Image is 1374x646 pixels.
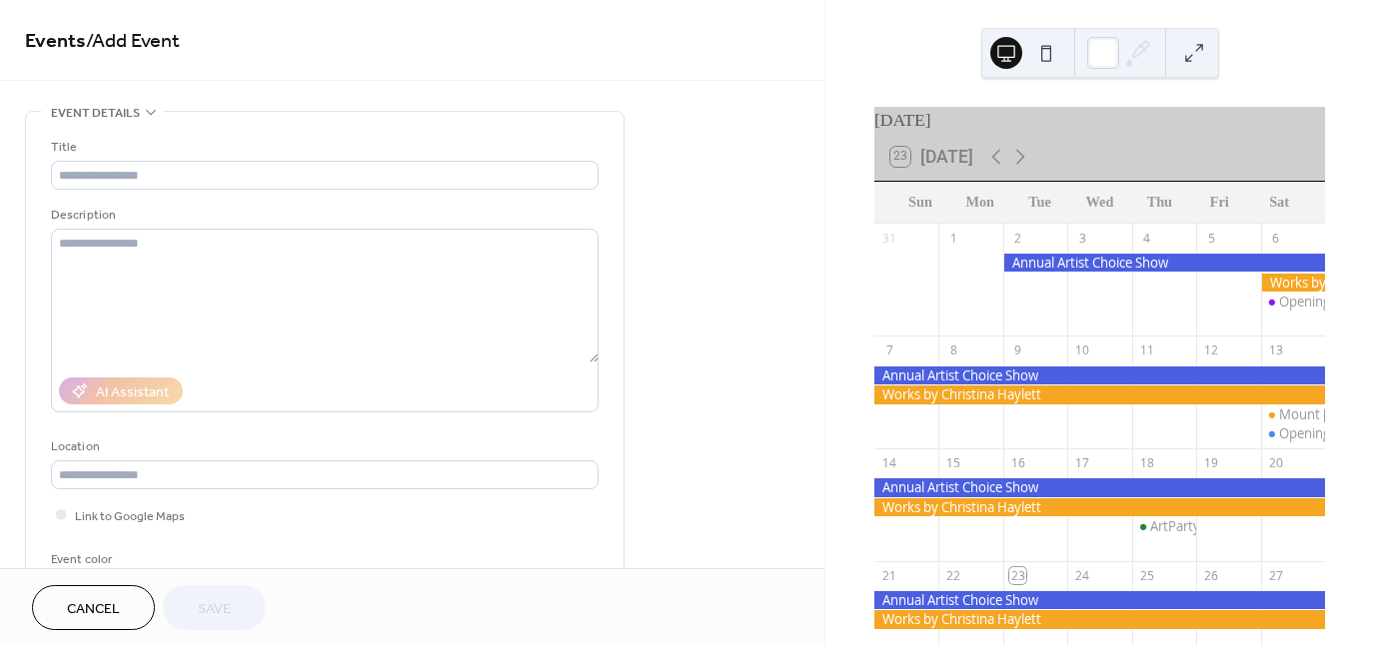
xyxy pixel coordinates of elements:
[1009,455,1026,472] div: 16
[874,107,1325,133] div: [DATE]
[874,498,1325,516] div: Works by Christina Haylett
[1009,567,1026,584] div: 23
[874,610,1325,628] div: Works by Christina Haylett
[1138,230,1155,247] div: 4
[1261,424,1325,442] div: Opening Reception & Artist Talk: Christina Haylett
[945,342,962,359] div: 8
[945,567,962,584] div: 22
[890,182,950,223] div: Sun
[1261,274,1325,292] div: Works by Christina Haylett
[881,455,898,472] div: 14
[1070,182,1130,223] div: Wed
[1261,293,1325,311] div: Opening Reception: Annual Artist Choice Show
[1203,567,1220,584] div: 26
[1203,455,1220,472] div: 19
[51,436,595,457] div: Location
[75,506,185,527] span: Link to Google Maps
[1261,405,1325,423] div: Mount Clemens Fall Art Fair
[1267,455,1284,472] div: 20
[67,599,120,620] span: Cancel
[874,591,1325,609] div: Annual Artist Choice Show
[881,230,898,247] div: 31
[945,455,962,472] div: 15
[1074,230,1091,247] div: 3
[51,549,201,570] div: Event color
[1009,342,1026,359] div: 9
[1129,182,1189,223] div: Thu
[51,103,140,124] span: Event details
[1150,517,1267,535] div: ArtParty Fundraiser
[1132,517,1196,535] div: ArtParty Fundraiser
[1267,342,1284,359] div: 13
[1267,567,1284,584] div: 27
[1010,182,1070,223] div: Tue
[86,22,180,61] span: / Add Event
[1138,455,1155,472] div: 18
[1138,567,1155,584] div: 25
[1074,455,1091,472] div: 17
[1203,230,1220,247] div: 5
[1074,342,1091,359] div: 10
[25,22,86,61] a: Events
[1074,567,1091,584] div: 24
[1138,342,1155,359] div: 11
[945,230,962,247] div: 1
[874,385,1325,403] div: Works by Christina Haylett
[874,366,1325,384] div: Annual Artist Choice Show
[1189,182,1249,223] div: Fri
[881,567,898,584] div: 21
[1203,342,1220,359] div: 12
[51,137,595,158] div: Title
[1003,254,1325,272] div: Annual Artist Choice Show
[1249,182,1309,223] div: Sat
[51,205,595,226] div: Description
[881,342,898,359] div: 7
[950,182,1010,223] div: Mon
[1009,230,1026,247] div: 2
[874,478,1325,496] div: Annual Artist Choice Show
[32,585,155,630] button: Cancel
[1267,230,1284,247] div: 6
